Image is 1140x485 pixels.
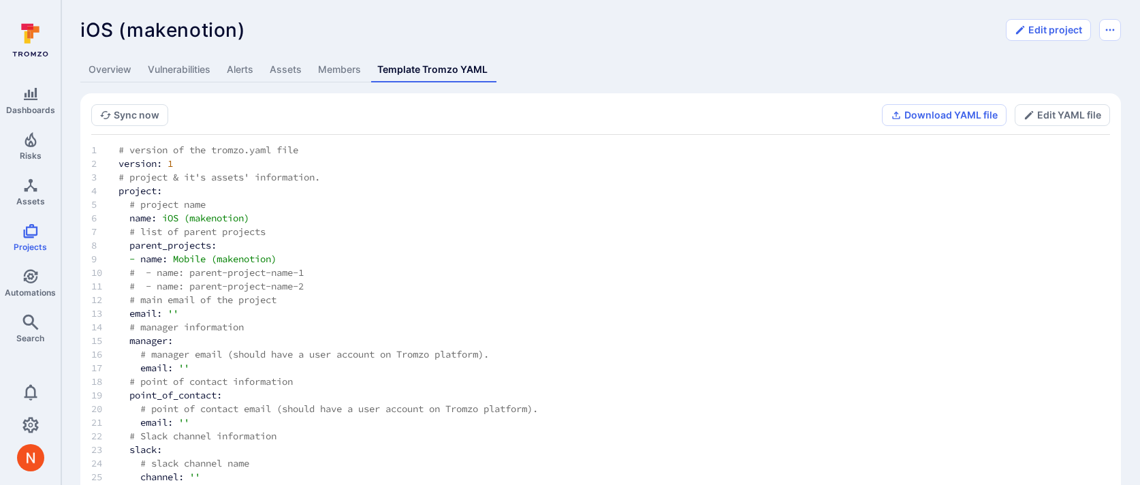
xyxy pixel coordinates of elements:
span: '' [178,362,189,374]
span: '' [189,471,200,483]
span: Automations [5,287,56,298]
span: manager: [129,334,173,347]
a: Vulnerabilities [140,57,219,82]
a: Template Tromzo YAML [369,57,496,82]
span: version: [118,157,162,170]
span: - [129,253,135,265]
span: # main email of the project [129,294,276,306]
button: Edit project [1006,19,1091,41]
span: # point of contact email (should have a user account on Tromzo platform). [140,403,538,415]
span: Mobile [173,253,206,265]
a: Assets [262,57,310,82]
span: iOS [162,212,178,224]
a: Overview [80,57,140,82]
span: channel: [140,471,184,483]
span: email: [140,362,173,374]
span: parent_projects: [129,239,217,251]
span: name: [129,212,157,224]
span: # - name: parent-project-name-1 [129,266,304,279]
span: # - name: parent-project-name-2 [129,280,304,292]
button: Download YAML file [882,104,1007,126]
span: (makenotion) [211,253,276,265]
span: # manager information [129,321,244,333]
span: # manager email (should have a user account on Tromzo platform). [140,348,489,360]
span: (makenotion) [184,212,249,224]
span: Search [16,333,44,343]
span: # project & it's assets' information. [118,171,320,183]
span: point_of_contact: [129,389,222,401]
span: '' [178,416,189,428]
div: Project tabs [80,57,1121,82]
a: Alerts [219,57,262,82]
div: Neeren Patki [17,444,44,471]
span: Risks [20,151,42,161]
button: Edit YAML file [1015,104,1110,126]
span: email: [140,416,173,428]
img: ACg8ocIprwjrgDQnDsNSk9Ghn5p5-B8DpAKWoJ5Gi9syOE4K59tr4Q=s96-c [17,444,44,471]
span: # version of the tromzo.yaml file [118,144,298,156]
span: iOS (makenotion) [80,18,246,42]
span: # point of contact information [129,375,293,388]
span: 1 [168,157,173,170]
span: email: [129,307,162,319]
span: project: [118,185,162,197]
span: Projects [14,242,47,252]
a: Members [310,57,369,82]
span: slack: [129,443,162,456]
button: Options menu [1099,19,1121,41]
span: name: [140,253,168,265]
button: Sync now [91,104,168,126]
span: '' [168,307,178,319]
span: # list of parent projects [129,225,266,238]
span: # project name [129,198,206,210]
span: Dashboards [6,105,55,115]
span: # slack channel name [140,457,249,469]
span: # Slack channel information [129,430,276,442]
span: Assets [16,196,45,206]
